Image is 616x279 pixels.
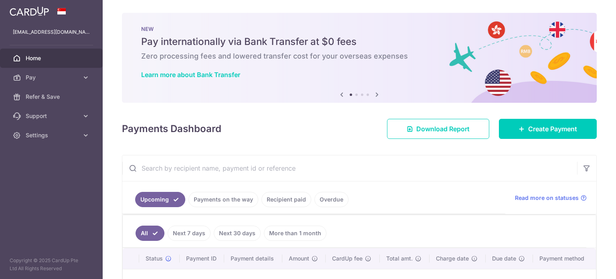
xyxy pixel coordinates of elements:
[146,255,163,263] span: Status
[122,122,221,136] h4: Payments Dashboard
[122,155,577,181] input: Search by recipient name, payment id or reference
[26,112,79,120] span: Support
[26,131,79,139] span: Settings
[416,124,470,134] span: Download Report
[289,255,309,263] span: Amount
[515,194,587,202] a: Read more on statuses
[136,226,164,241] a: All
[492,255,516,263] span: Due date
[224,248,282,269] th: Payment details
[10,6,49,16] img: CardUp
[436,255,469,263] span: Charge date
[141,71,240,79] a: Learn more about Bank Transfer
[499,119,597,139] a: Create Payment
[386,255,413,263] span: Total amt.
[141,26,577,32] p: NEW
[141,51,577,61] h6: Zero processing fees and lowered transfer cost for your overseas expenses
[261,192,311,207] a: Recipient paid
[13,28,90,36] p: [EMAIL_ADDRESS][DOMAIN_NAME]
[135,192,185,207] a: Upcoming
[332,255,363,263] span: CardUp fee
[168,226,211,241] a: Next 7 days
[26,93,79,101] span: Refer & Save
[528,124,577,134] span: Create Payment
[214,226,261,241] a: Next 30 days
[533,248,596,269] th: Payment method
[264,226,326,241] a: More than 1 month
[387,119,489,139] a: Download Report
[26,73,79,81] span: Pay
[180,248,225,269] th: Payment ID
[26,54,79,62] span: Home
[141,35,577,48] h5: Pay internationally via Bank Transfer at $0 fees
[122,13,597,103] img: Bank transfer banner
[314,192,349,207] a: Overdue
[515,194,579,202] span: Read more on statuses
[188,192,258,207] a: Payments on the way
